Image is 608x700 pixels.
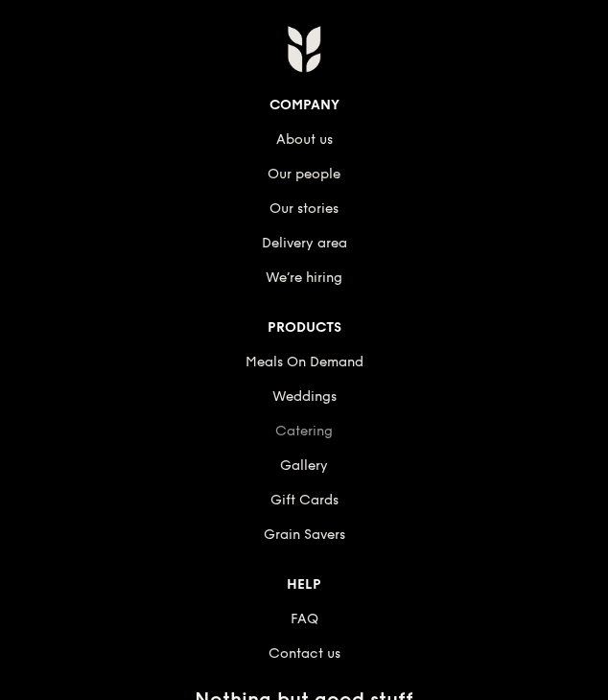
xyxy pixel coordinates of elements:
a: FAQ [291,611,318,627]
a: Our people [268,166,340,182]
a: Delivery area [262,235,347,251]
a: Gift Cards [270,492,339,508]
div: Company [8,92,600,119]
a: Gallery [280,457,328,474]
a: Grain Savers [264,526,345,543]
a: Meals On Demand [246,354,363,370]
a: About us [276,131,333,148]
a: Weddings [272,388,337,405]
div: Products [8,315,600,341]
a: We’re hiring [266,269,342,286]
a: Contact us [269,645,340,662]
div: Help [8,572,600,598]
a: Our stories [269,200,339,217]
a: Catering [275,423,333,439]
img: Grain [287,25,320,73]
